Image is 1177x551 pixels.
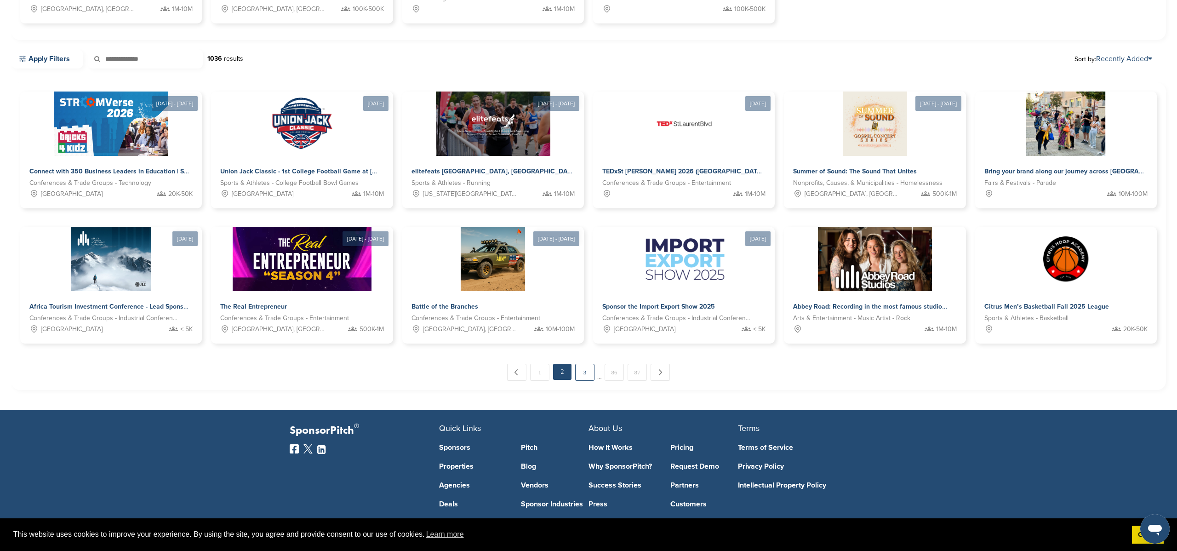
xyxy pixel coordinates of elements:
a: Partners [670,482,738,489]
span: Conferences & Trade Groups - Industrial Conference [29,313,179,323]
div: [DATE] - [DATE] [533,231,579,246]
span: ® [354,420,359,432]
span: Nonprofits, Causes, & Municipalities - Homelessness [793,178,943,188]
div: [DATE] [745,231,771,246]
a: Sponsorpitch & Bring your brand along our journey across [GEOGRAPHIC_DATA] and [GEOGRAPHIC_DATA] ... [975,92,1157,208]
span: Conferences & Trade Groups - Technology [29,178,151,188]
span: 20K-50K [168,189,193,199]
div: [DATE] - [DATE] [915,96,961,111]
em: 2 [553,364,571,380]
a: [DATE] Sponsorpitch & Africa Tourism Investment Conference - Lead Sponsor Conferences & Trade Gro... [20,212,202,344]
a: How It Works [588,444,657,451]
a: dismiss cookie message [1132,526,1164,544]
a: Recently Added [1096,54,1152,63]
a: Terms of Service [738,444,874,451]
a: Privacy Policy [738,463,874,470]
a: Pitch [521,444,589,451]
span: 1M-10M [554,4,575,14]
span: [GEOGRAPHIC_DATA], [GEOGRAPHIC_DATA] [805,189,899,199]
span: [GEOGRAPHIC_DATA], [GEOGRAPHIC_DATA], [US_STATE][GEOGRAPHIC_DATA], [GEOGRAPHIC_DATA], [GEOGRAPHIC... [423,324,518,334]
span: This website uses cookies to improve your experience. By using the site, you agree and provide co... [13,528,1125,541]
a: Properties [439,463,507,470]
span: Conferences & Trade Groups - Entertainment [411,313,540,323]
span: 20K-50K [1123,324,1148,334]
span: Arts & Entertainment - Music Artist - Rock [793,313,910,323]
span: Abbey Road: Recording in the most famous studio [793,303,942,310]
a: [DATE] - [DATE] Sponsorpitch & elitefeats [GEOGRAPHIC_DATA], [GEOGRAPHIC_DATA] and Northeast Even... [402,77,584,208]
a: [DATE] Sponsorpitch & TEDxSt [PERSON_NAME] 2026 ([GEOGRAPHIC_DATA], [GEOGRAPHIC_DATA]) – Let’s Cr... [593,77,775,208]
div: [DATE] - [DATE] [343,231,389,246]
span: [GEOGRAPHIC_DATA], [GEOGRAPHIC_DATA] [232,4,326,14]
p: SponsorPitch [290,424,439,437]
span: 10M-100M [546,324,575,334]
a: Success Stories [588,482,657,489]
img: Sponsorpitch & [233,227,371,291]
a: [DATE] Sponsorpitch & Union Jack Classic - 1st College Football Game at [GEOGRAPHIC_DATA] Sports ... [211,77,393,208]
a: [DATE] - [DATE] Sponsorpitch & Battle of the Branches Conferences & Trade Groups - Entertainment ... [402,212,584,344]
a: ← Previous [507,364,526,381]
span: Union Jack Classic - 1st College Football Game at [GEOGRAPHIC_DATA] [220,167,436,175]
img: Sponsorpitch & [54,92,168,156]
img: Sponsorpitch & [635,227,733,291]
span: Sponsor the Import Export Show 2025 [602,303,715,310]
span: elitefeats [GEOGRAPHIC_DATA], [GEOGRAPHIC_DATA] and Northeast Events [411,167,643,175]
strong: 1036 [207,55,222,63]
span: 1M-10M [745,189,766,199]
span: Quick Links [439,423,481,433]
span: Connect with 350 Business Leaders in Education | StroomVerse 2026 [29,167,235,175]
span: Terms [738,423,760,433]
a: Apply Filters [11,49,83,69]
a: Why SponsorPitch? [588,463,657,470]
span: Conferences & Trade Groups - Industrial Conference [602,313,752,323]
a: learn more about cookies [425,528,465,541]
a: Pricing [670,444,738,451]
span: Conferences & Trade Groups - Entertainment [220,313,349,323]
a: [DATE] - [DATE] Sponsorpitch & Connect with 350 Business Leaders in Education | StroomVerse 2026 ... [20,77,202,208]
div: [DATE] [172,231,198,246]
div: [DATE] [745,96,771,111]
a: Sponsors [439,444,507,451]
a: [DATE] - [DATE] Sponsorpitch & The Real Entrepreneur Conferences & Trade Groups - Entertainment [... [211,212,393,344]
span: Battle of the Branches [411,303,478,310]
a: 87 [628,364,647,381]
span: 1M-10M [936,324,957,334]
div: [DATE] - [DATE] [533,96,579,111]
span: Sort by: [1074,55,1152,63]
span: Citrus Men’s Basketball Fall 2025 League [984,303,1109,310]
span: 1M-10M [554,189,575,199]
img: Sponsorpitch & [1026,92,1105,156]
span: TEDxSt [PERSON_NAME] 2026 ([GEOGRAPHIC_DATA], [GEOGRAPHIC_DATA]) – Let’s Create Something Inspiring [602,167,939,175]
a: Deals [439,500,507,508]
iframe: Button to launch messaging window [1140,514,1170,544]
span: Summer of Sound: The Sound That Unites [793,167,917,175]
span: 10M-100M [1119,189,1148,199]
span: 100K-500K [353,4,384,14]
img: Sponsorpitch & [843,92,907,156]
img: Sponsorpitch & [71,227,151,291]
img: Facebook [290,444,299,453]
span: Conferences & Trade Groups - Entertainment [602,178,731,188]
span: < 5K [753,324,766,334]
img: Sponsorpitch & [461,227,525,291]
a: Sponsorpitch & Abbey Road: Recording in the most famous studio Arts & Entertainment - Music Artis... [784,227,966,344]
span: The Real Entrepreneur [220,303,287,310]
span: … [597,364,602,380]
a: [DATE] Sponsorpitch & Sponsor the Import Export Show 2025 Conferences & Trade Groups - Industrial... [593,212,775,344]
a: Next → [651,364,670,381]
span: [GEOGRAPHIC_DATA] [41,189,103,199]
a: Agencies [439,482,507,489]
a: 3 [575,364,594,381]
a: Request Demo [670,463,738,470]
span: Sports & Athletes - Basketball [984,313,1068,323]
img: Sponsorpitch & [652,92,716,156]
img: Twitter [303,444,313,453]
span: About Us [588,423,622,433]
a: Customers [670,500,738,508]
img: Sponsorpitch & [436,92,550,156]
a: Sponsor Industries [521,500,589,508]
a: Blog [521,463,589,470]
span: [GEOGRAPHIC_DATA] [232,189,293,199]
img: Sponsorpitch & [818,227,932,291]
span: [GEOGRAPHIC_DATA], [GEOGRAPHIC_DATA] [232,324,326,334]
span: Africa Tourism Investment Conference - Lead Sponsor [29,303,189,310]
